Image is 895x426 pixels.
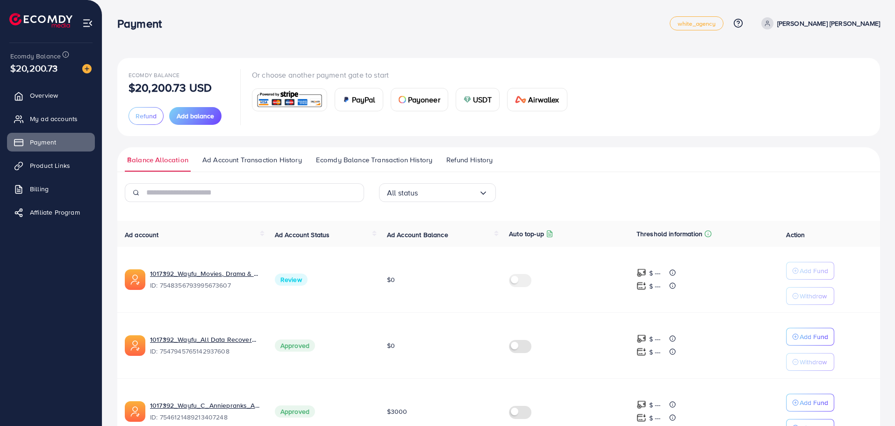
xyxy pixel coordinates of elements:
img: ic-ads-acc.e4c84228.svg [125,269,145,290]
a: cardPayPal [335,88,383,111]
span: ID: 7548356793995673607 [150,281,260,290]
img: top-up amount [637,400,646,410]
span: Ecomdy Balance [129,71,179,79]
p: $ --- [649,347,661,358]
img: logo [9,13,72,28]
a: 1017392_Wayfu_All Data Recovery_AND [150,335,260,344]
button: Refund [129,107,164,125]
span: Ad Account Transaction History [202,155,302,165]
button: Withdraw [786,287,834,305]
p: $20,200.73 USD [129,82,212,93]
span: Action [786,230,805,239]
a: cardAirwallex [507,88,567,111]
span: PayPal [352,94,375,105]
span: $0 [387,275,395,284]
p: [PERSON_NAME] [PERSON_NAME] [777,18,880,29]
button: Add Fund [786,394,834,412]
iframe: Chat [855,384,888,419]
span: $0 [387,341,395,350]
a: Overview [7,86,95,105]
p: Add Fund [800,397,828,408]
p: $ --- [649,412,661,424]
img: card [343,96,350,103]
span: All status [387,186,418,200]
span: Ad Account Balance [387,230,448,239]
p: Auto top-up [509,228,544,239]
span: Payment [30,137,56,147]
span: My ad accounts [30,114,78,123]
span: white_agency [678,21,716,27]
img: card [515,96,526,103]
div: <span class='underline'>1017392_Wayfu_All Data Recovery_AND</span></br>7547945765142937608 [150,335,260,356]
button: Add balance [169,107,222,125]
span: Review [275,274,308,286]
a: 1017392_Wayfu_C_Anniepranks_Android [150,401,260,410]
img: ic-ads-acc.e4c84228.svg [125,401,145,422]
a: Payment [7,133,95,152]
span: Airwallex [528,94,559,105]
p: Threshold information [637,228,702,239]
span: Refund History [446,155,493,165]
p: Withdraw [800,356,827,368]
span: USDT [473,94,492,105]
span: Affiliate Program [30,208,80,217]
span: Balance Allocation [127,155,188,165]
a: Affiliate Program [7,203,95,222]
button: Add Fund [786,328,834,346]
img: top-up amount [637,268,646,278]
span: Product Links [30,161,70,170]
span: Add balance [177,111,214,121]
span: Approved [275,339,315,352]
div: <span class='underline'>1017392_Wayfu_C_Anniepranks_Android</span></br>7546121489213407248 [150,401,260,422]
span: ID: 7546121489213407248 [150,412,260,422]
button: Add Fund [786,262,834,280]
span: Ecomdy Balance Transaction History [316,155,432,165]
a: Billing [7,180,95,198]
img: top-up amount [637,347,646,357]
span: Ad account [125,230,159,239]
img: ic-ads-acc.e4c84228.svg [125,335,145,356]
p: Add Fund [800,265,828,276]
p: Or choose another payment gate to start [252,69,575,80]
p: $ --- [649,267,661,279]
img: image [82,64,92,73]
h3: Payment [117,17,169,30]
p: Withdraw [800,290,827,302]
span: ID: 7547945765142937608 [150,347,260,356]
span: $20,200.73 [10,61,58,75]
span: Overview [30,91,58,100]
span: Approved [275,405,315,418]
div: Search for option [379,183,496,202]
img: card [255,90,324,110]
p: Add Fund [800,331,828,342]
a: [PERSON_NAME] [PERSON_NAME] [758,17,880,29]
span: Payoneer [408,94,440,105]
p: $ --- [649,399,661,411]
img: card [399,96,406,103]
p: $ --- [649,281,661,292]
span: $3000 [387,407,408,416]
a: My ad accounts [7,109,95,128]
input: Search for option [418,186,479,200]
img: menu [82,18,93,29]
span: Billing [30,184,49,194]
img: top-up amount [637,281,646,291]
img: top-up amount [637,413,646,423]
a: white_agency [670,16,723,30]
button: Withdraw [786,353,834,371]
div: <span class='underline'>1017392_Wayfu_Movies, Drama & Short Reel_AND</span></br>7548356793995673607 [150,269,260,290]
a: cardPayoneer [391,88,448,111]
span: Ecomdy Balance [10,51,61,61]
span: Refund [136,111,157,121]
img: top-up amount [637,334,646,344]
a: card [252,88,327,111]
a: Product Links [7,156,95,175]
a: cardUSDT [456,88,500,111]
a: 1017392_Wayfu_Movies, Drama & Short Reel_AND [150,269,260,278]
span: Ad Account Status [275,230,330,239]
p: $ --- [649,333,661,345]
img: card [464,96,471,103]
